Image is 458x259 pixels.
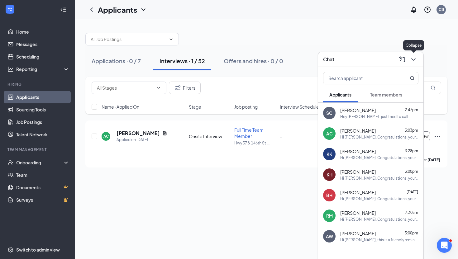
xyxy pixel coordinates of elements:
svg: ChevronLeft [88,6,95,13]
button: Filter Filters [169,82,201,94]
svg: ChevronDown [169,37,174,42]
input: All Stages [97,84,154,91]
svg: ChevronDown [140,6,147,13]
a: DocumentsCrown [16,181,69,194]
div: Hi [PERSON_NAME], this is a friendly reminder. Your VIDEO CALL meeting with [DEMOGRAPHIC_DATA]-fi... [340,237,418,243]
span: [PERSON_NAME] [340,210,376,216]
div: Collapse [403,40,424,50]
svg: Collapse [60,7,66,13]
div: AW [326,233,333,239]
iframe: Intercom live chat [437,238,452,253]
div: AC [103,134,109,139]
span: [PERSON_NAME] [340,230,376,237]
span: [PERSON_NAME] [340,107,376,113]
div: Hi [PERSON_NAME]. Congratulations, your onsite interview with [DEMOGRAPHIC_DATA]-fil-A for Team L... [340,176,418,181]
p: Hwy 37 & 146th St ... [234,140,276,146]
svg: MagnifyingGlass [410,76,415,81]
span: Job posting [234,104,258,110]
div: SC [326,110,332,116]
span: 5:00pm [405,231,418,235]
div: Hi [PERSON_NAME]. Congratulations, your VIDEO CALL meeting with [DEMOGRAPHIC_DATA]-fil-A for Part... [340,217,418,222]
span: Interview Schedule [280,104,319,110]
span: 3:28pm [405,148,418,153]
div: Hi [PERSON_NAME]. Congratulations, your onsite interview with [DEMOGRAPHIC_DATA]-fil-A for Full T... [340,134,418,140]
div: Switch to admin view [16,247,60,253]
div: KK [327,151,332,157]
div: BH [326,192,332,198]
svg: MagnifyingGlass [431,85,436,90]
svg: Settings [7,247,14,253]
div: Team Management [7,147,68,152]
button: ComposeMessage [397,54,407,64]
a: Messages [16,38,69,50]
svg: ChevronDown [410,56,417,63]
div: Applied on [DATE] [117,137,167,143]
input: Search applicant [323,72,397,84]
svg: Analysis [7,66,14,72]
span: Stage [189,104,201,110]
span: [PERSON_NAME] [340,169,376,175]
svg: Ellipses [434,133,441,140]
span: Applicants [329,92,351,97]
div: Interviews · 1 / 52 [160,57,205,65]
span: 2:47pm [405,107,418,112]
b: [DATE] [427,158,440,162]
span: [PERSON_NAME] [340,128,376,134]
span: 7:30am [405,210,418,215]
div: Hi [PERSON_NAME]. Congratulations, your onsite interview with [DEMOGRAPHIC_DATA]-fil-A for Full T... [340,155,418,160]
div: Hi [PERSON_NAME]. Congratulations, your VIDEO CALL meeting with [DEMOGRAPHIC_DATA]-fil-A for Full... [340,196,418,201]
a: Home [16,26,69,38]
div: Hiring [7,82,68,87]
span: [DATE] [407,190,418,194]
a: Sourcing Tools [16,103,69,116]
div: AC [326,130,333,137]
a: Job Postings [16,116,69,128]
div: Hey [PERSON_NAME] I just tried to call [340,114,408,119]
a: Applicants [16,91,69,103]
svg: ChevronDown [156,85,161,90]
span: Full Time Team Member [234,127,264,139]
a: SurveysCrown [16,194,69,206]
svg: Notifications [410,6,417,13]
a: Team [16,169,69,181]
span: - [280,134,282,139]
svg: Filter [174,84,182,92]
div: RM [326,213,333,219]
a: Scheduling [16,50,69,63]
div: Offers and hires · 0 / 0 [224,57,283,65]
div: Applications · 0 / 7 [92,57,141,65]
button: ChevronDown [408,54,418,64]
span: [PERSON_NAME] [340,189,376,195]
svg: QuestionInfo [424,6,431,13]
span: Name · Applied On [102,104,139,110]
h5: [PERSON_NAME] [117,130,160,137]
h1: Applicants [98,4,137,15]
h3: Chat [323,56,334,63]
svg: Document [162,131,167,136]
span: 3:03pm [405,128,418,133]
div: Onsite Interview [189,133,231,139]
svg: UserCheck [7,159,14,166]
svg: ComposeMessage [398,56,406,63]
div: CB [439,7,444,12]
a: Talent Network [16,128,69,141]
input: All Job Postings [91,36,166,43]
span: [PERSON_NAME] [340,148,376,154]
div: Reporting [16,66,70,72]
svg: WorkstreamLogo [7,6,13,12]
span: Team members [370,92,402,97]
div: KH [327,172,332,178]
div: Onboarding [16,159,64,166]
span: 3:00pm [405,169,418,174]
